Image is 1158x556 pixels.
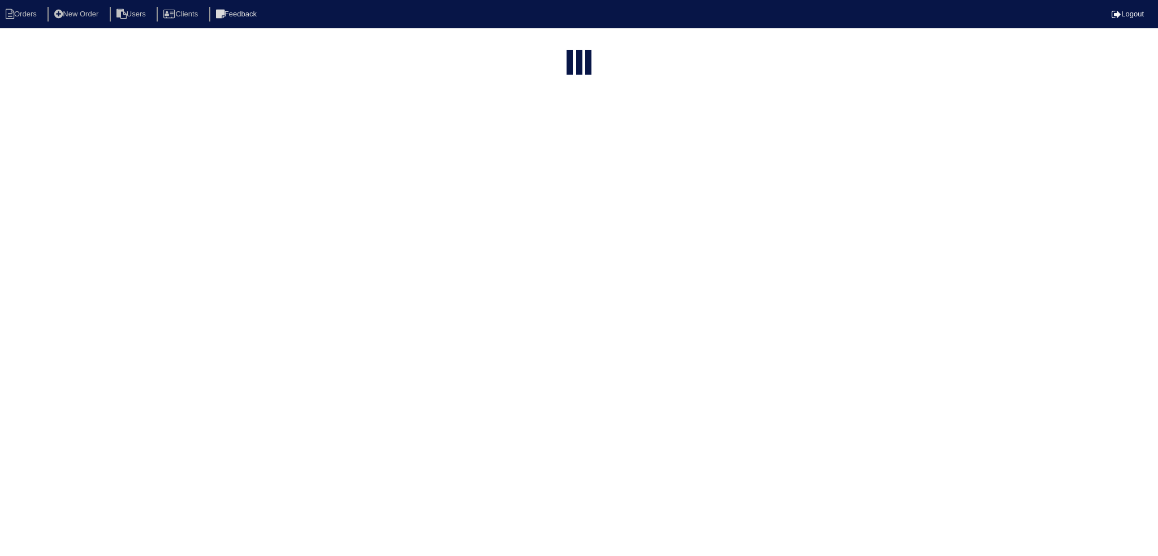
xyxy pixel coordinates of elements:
a: Clients [157,10,207,18]
li: Users [110,7,155,22]
div: loading... [576,50,582,77]
li: Feedback [209,7,266,22]
a: Logout [1112,10,1144,18]
li: New Order [47,7,107,22]
li: Clients [157,7,207,22]
a: New Order [47,10,107,18]
a: Users [110,10,155,18]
